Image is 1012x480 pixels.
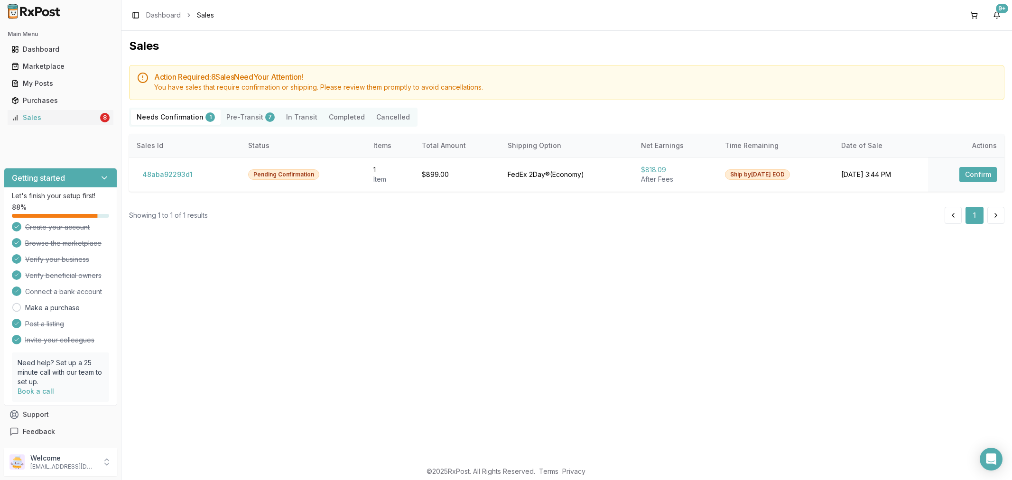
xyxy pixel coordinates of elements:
div: 9+ [996,4,1008,13]
p: Let's finish your setup first! [12,191,109,201]
div: You have sales that require confirmation or shipping. Please review them promptly to avoid cancel... [154,83,996,92]
div: Dashboard [11,45,110,54]
a: Privacy [562,467,585,475]
h2: Main Menu [8,30,113,38]
div: Ship by [DATE] EOD [725,169,790,180]
button: My Posts [4,76,117,91]
span: Create your account [25,222,90,232]
span: Invite your colleagues [25,335,94,345]
div: After Fees [641,175,710,184]
button: 1 [966,207,984,224]
button: In Transit [280,110,323,125]
button: Confirm [959,167,997,182]
th: Date of Sale [834,134,928,157]
th: Actions [928,134,1004,157]
th: Sales Id [129,134,241,157]
span: Post a listing [25,319,64,329]
div: Item [373,175,407,184]
a: Dashboard [146,10,181,20]
th: Time Remaining [717,134,834,157]
h5: Action Required: 8 Sale s Need Your Attention! [154,73,996,81]
div: $899.00 [422,170,492,179]
a: Marketplace [8,58,113,75]
div: FedEx 2Day® ( Economy ) [508,170,625,179]
button: Sales8 [4,110,117,125]
button: Needs Confirmation [131,110,221,125]
span: Verify beneficial owners [25,271,102,280]
th: Net Earnings [633,134,717,157]
button: Feedback [4,423,117,440]
button: Purchases [4,93,117,108]
a: Purchases [8,92,113,109]
div: Pending Confirmation [248,169,319,180]
nav: breadcrumb [146,10,214,20]
div: Marketplace [11,62,110,71]
div: $818.09 [641,165,710,175]
button: Support [4,406,117,423]
img: User avatar [9,454,25,470]
span: 88 % [12,203,27,212]
th: Total Amount [414,134,500,157]
div: Open Intercom Messenger [980,448,1003,471]
button: Cancelled [371,110,416,125]
button: 9+ [989,8,1004,23]
button: 48aba92293d1 [137,167,198,182]
p: Need help? Set up a 25 minute call with our team to set up. [18,358,103,387]
div: Showing 1 to 1 of 1 results [129,211,208,220]
p: Welcome [30,453,96,463]
span: Feedback [23,427,55,436]
a: Make a purchase [25,303,80,313]
a: Book a call [18,387,54,395]
span: Sales [197,10,214,20]
a: Sales8 [8,109,113,126]
button: Pre-Transit [221,110,280,125]
th: Status [241,134,366,157]
th: Shipping Option [500,134,633,157]
h1: Sales [129,38,1004,54]
th: Items [366,134,414,157]
a: Terms [539,467,558,475]
button: Marketplace [4,59,117,74]
div: 7 [265,112,275,122]
button: Completed [323,110,371,125]
img: RxPost Logo [4,4,65,19]
div: 8 [100,113,110,122]
p: [EMAIL_ADDRESS][DOMAIN_NAME] [30,463,96,471]
div: [DATE] 3:44 PM [841,170,920,179]
a: My Posts [8,75,113,92]
button: Dashboard [4,42,117,57]
span: Verify your business [25,255,89,264]
div: My Posts [11,79,110,88]
div: 1 [373,165,407,175]
h3: Getting started [12,172,65,184]
div: Purchases [11,96,110,105]
a: Dashboard [8,41,113,58]
span: Connect a bank account [25,287,102,296]
div: 1 [205,112,215,122]
span: Browse the marketplace [25,239,102,248]
div: Sales [11,113,98,122]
